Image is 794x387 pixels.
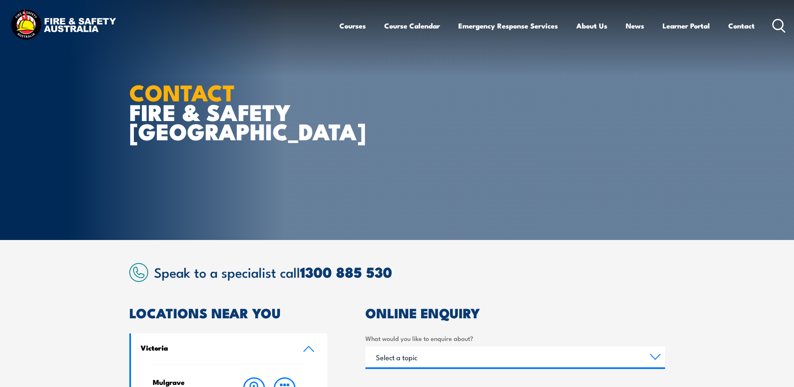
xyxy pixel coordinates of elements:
[365,333,665,343] label: What would you like to enquire about?
[300,261,392,283] a: 1300 885 530
[153,377,223,387] h4: Mulgrave
[131,333,328,364] a: Victoria
[384,15,440,37] a: Course Calendar
[154,264,665,279] h2: Speak to a specialist call
[129,82,336,141] h1: FIRE & SAFETY [GEOGRAPHIC_DATA]
[129,307,328,318] h2: LOCATIONS NEAR YOU
[129,74,235,109] strong: CONTACT
[365,307,665,318] h2: ONLINE ENQUIRY
[626,15,644,37] a: News
[663,15,710,37] a: Learner Portal
[728,15,755,37] a: Contact
[458,15,558,37] a: Emergency Response Services
[141,343,290,352] h4: Victoria
[576,15,607,37] a: About Us
[339,15,366,37] a: Courses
